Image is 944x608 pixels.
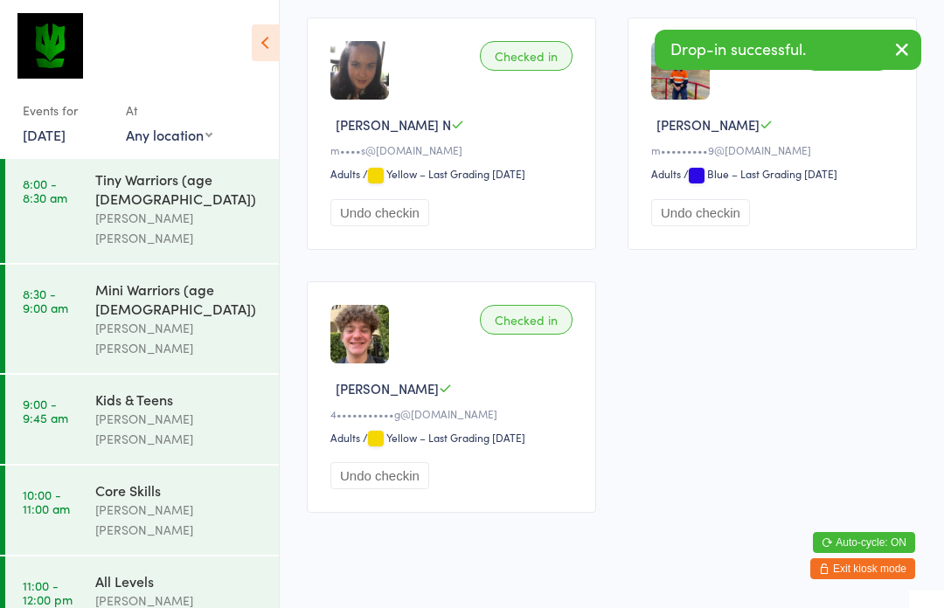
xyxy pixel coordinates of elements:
img: image1750236035.png [330,305,389,363]
div: At [126,96,212,125]
span: / Yellow – Last Grading [DATE] [363,166,525,181]
div: [PERSON_NAME] [PERSON_NAME] [95,318,264,358]
div: 4•••••••••••g@[DOMAIN_NAME] [330,406,578,421]
a: 9:00 -9:45 amKids & Teens[PERSON_NAME] [PERSON_NAME] [5,375,279,464]
div: Checked in [480,305,573,335]
img: image1750300708.png [330,41,389,100]
a: 8:30 -9:00 amMini Warriors (age [DEMOGRAPHIC_DATA])[PERSON_NAME] [PERSON_NAME] [5,265,279,373]
img: Krav Maga Defence Institute [17,13,83,79]
div: Mini Warriors (age [DEMOGRAPHIC_DATA]) [95,280,264,318]
button: Undo checkin [330,199,429,226]
div: Kids & Teens [95,390,264,409]
a: [DATE] [23,125,66,144]
span: [PERSON_NAME] [656,115,760,134]
time: 9:00 - 9:45 am [23,397,68,425]
div: Tiny Warriors (age [DEMOGRAPHIC_DATA]) [95,169,264,208]
time: 8:00 - 8:30 am [23,176,67,204]
time: 10:00 - 11:00 am [23,487,70,515]
div: m•••••••••9@[DOMAIN_NAME] [651,142,899,157]
button: Exit kiosk mode [810,558,915,579]
a: 8:00 -8:30 amTiny Warriors (age [DEMOGRAPHIC_DATA])[PERSON_NAME] [PERSON_NAME] [5,155,279,263]
div: All Levels [95,571,264,591]
div: Any location [126,125,212,144]
div: Checked in [480,41,573,71]
img: image1750831504.png [651,41,710,100]
div: Events for [23,96,108,125]
time: 8:30 - 9:00 am [23,287,68,314]
div: m••••s@[DOMAIN_NAME] [330,142,578,157]
div: [PERSON_NAME] [PERSON_NAME] [95,409,264,449]
span: / Blue – Last Grading [DATE] [684,166,837,181]
time: 11:00 - 12:00 pm [23,578,73,606]
button: Undo checkin [330,462,429,489]
div: [PERSON_NAME] [PERSON_NAME] [95,500,264,540]
span: / Yellow – Last Grading [DATE] [363,430,525,445]
div: Core Skills [95,480,264,500]
button: Auto-cycle: ON [813,532,915,553]
span: [PERSON_NAME] N [336,115,451,134]
div: Adults [330,430,360,445]
div: Drop-in successful. [655,30,921,70]
div: Adults [330,166,360,181]
span: [PERSON_NAME] [336,379,439,397]
a: 10:00 -11:00 amCore Skills[PERSON_NAME] [PERSON_NAME] [5,466,279,555]
button: Undo checkin [651,199,750,226]
div: Adults [651,166,681,181]
div: [PERSON_NAME] [PERSON_NAME] [95,208,264,248]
